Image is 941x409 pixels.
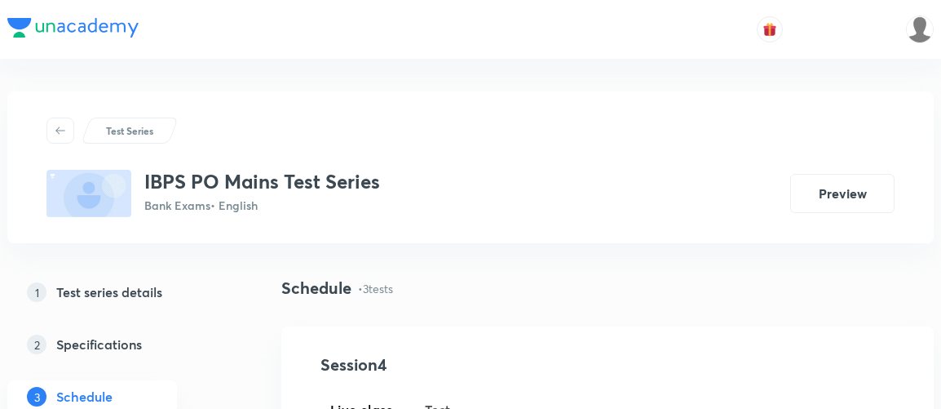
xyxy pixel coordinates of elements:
a: 1Test series details [7,276,229,309]
img: Company Logo [7,18,139,38]
h4: Schedule [281,276,351,300]
h5: Specifications [56,335,142,354]
a: 2Specifications [7,328,229,361]
img: Drishti Chauhan [906,16,934,43]
p: Bank Exams • English [144,197,380,214]
h3: IBPS PO Mains Test Series [144,170,380,193]
h5: Schedule [56,387,113,407]
p: • 3 tests [358,280,393,297]
p: 1 [27,282,46,302]
img: fallback-thumbnail.png [46,170,131,217]
button: avatar [757,16,783,42]
p: Test Series [106,123,153,138]
button: Preview [790,174,895,213]
p: 3 [27,387,46,407]
h5: Test series details [56,282,162,302]
h4: Session 4 [320,353,618,377]
img: avatar [762,22,777,37]
a: Company Logo [7,18,139,42]
p: 2 [27,335,46,354]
